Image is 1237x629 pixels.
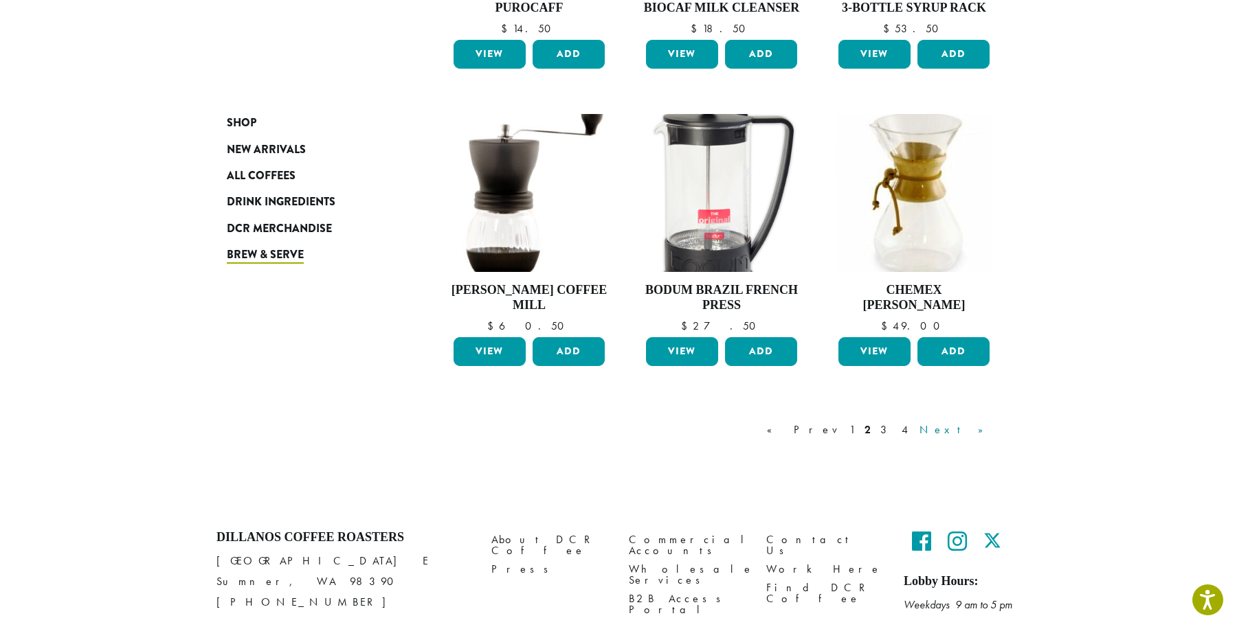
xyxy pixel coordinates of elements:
[766,560,883,579] a: Work Here
[227,189,392,215] a: Drink Ingredients
[904,597,1012,612] em: Weekdays 9 am to 5 pm
[533,337,605,366] button: Add
[487,319,499,333] span: $
[646,337,718,366] a: View
[501,21,513,36] span: $
[450,283,608,312] h4: [PERSON_NAME] Coffee Mill
[881,319,893,333] span: $
[216,551,471,613] p: [GEOGRAPHIC_DATA] E Sumner, WA 98390 [PHONE_NUMBER]
[227,242,392,268] a: Brew & Serve
[227,216,392,242] a: DCR Merchandise
[643,114,801,272] img: Bodum-French-Press-300x300.png
[454,337,526,366] a: View
[646,40,718,69] a: View
[216,530,471,545] h4: Dillanos Coffee Roasters
[227,136,392,162] a: New Arrivals
[883,21,945,36] bdi: 53.50
[681,319,762,333] bdi: 27.50
[835,114,993,332] a: Chemex [PERSON_NAME] $49.00
[501,21,557,36] bdi: 14.50
[227,163,392,189] a: All Coffees
[725,337,797,366] button: Add
[227,220,332,238] span: DCR Merchandise
[450,1,608,16] h4: PuroCaff
[904,574,1021,589] h5: Lobby Hours:
[629,560,746,590] a: Wholesale Services
[725,40,797,69] button: Add
[643,1,801,16] h4: BioCaf Milk Cleanser
[629,590,746,619] a: B2B Access Portal
[862,422,873,438] a: 2
[691,21,752,36] bdi: 18.50
[227,110,392,136] a: Shop
[881,319,946,333] bdi: 49.00
[454,40,526,69] a: View
[917,337,990,366] button: Add
[227,168,296,185] span: All Coffees
[227,115,256,132] span: Shop
[491,560,608,579] a: Press
[899,422,913,438] a: 4
[450,114,608,272] img: Hario-Coffee-Mill-1-300x300.jpg
[837,114,992,272] img: Chemex-e1551572504514-293x300.jpg
[835,283,993,312] h4: Chemex [PERSON_NAME]
[487,319,570,333] bdi: 60.50
[917,422,996,438] a: Next »
[766,579,883,608] a: Find DCR Coffee
[766,530,883,560] a: Contact Us
[643,283,801,312] h4: Bodum Brazil French Press
[227,141,306,159] span: New Arrivals
[838,337,911,366] a: View
[450,114,608,332] a: [PERSON_NAME] Coffee Mill $60.50
[917,40,990,69] button: Add
[835,1,993,16] h4: 3-Bottle Syrup Rack
[878,422,895,438] a: 3
[227,194,335,211] span: Drink Ingredients
[533,40,605,69] button: Add
[681,319,693,333] span: $
[883,21,895,36] span: $
[227,247,304,264] span: Brew & Serve
[847,422,858,438] a: 1
[764,422,843,438] a: « Prev
[643,114,801,332] a: Bodum Brazil French Press $27.50
[691,21,702,36] span: $
[629,530,746,560] a: Commercial Accounts
[838,40,911,69] a: View
[491,530,608,560] a: About DCR Coffee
